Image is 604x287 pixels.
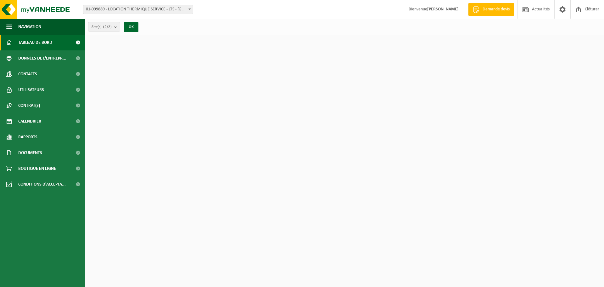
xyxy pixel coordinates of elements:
[18,161,56,176] span: Boutique en ligne
[18,50,66,66] span: Données de l'entrepr...
[18,19,41,35] span: Navigation
[124,22,138,32] button: OK
[92,22,112,32] span: Site(s)
[18,113,41,129] span: Calendrier
[18,129,37,145] span: Rapports
[103,25,112,29] count: (2/2)
[18,98,40,113] span: Contrat(s)
[427,7,459,12] strong: [PERSON_NAME]
[88,22,120,32] button: Site(s)(2/2)
[481,6,511,13] span: Demande devis
[18,35,52,50] span: Tableau de bord
[18,176,66,192] span: Conditions d'accepta...
[468,3,514,16] a: Demande devis
[18,82,44,98] span: Utilisateurs
[18,145,42,161] span: Documents
[18,66,37,82] span: Contacts
[83,5,193,14] span: 01-099889 - LOCATION THERMIQUE SERVICE - LTS - CARVIN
